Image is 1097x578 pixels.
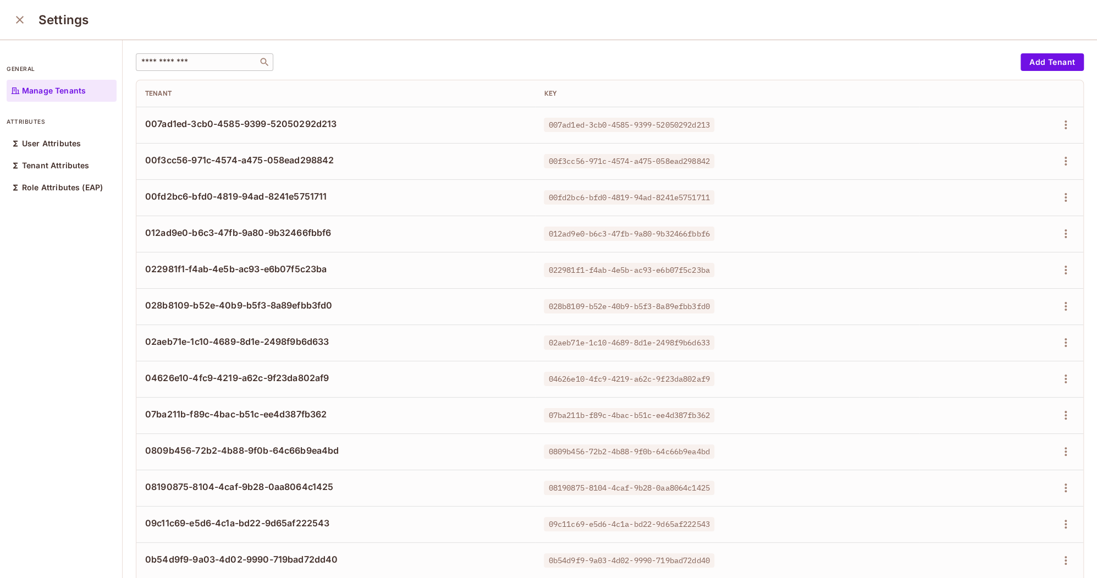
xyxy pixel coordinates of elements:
span: 04626e10-4fc9-4219-a62c-9f23da802af9 [544,372,714,386]
span: 0809b456-72b2-4b88-9f0b-64c66b9ea4bd [145,444,526,456]
span: 012ad9e0-b6c3-47fb-9a80-9b32466fbbf6 [544,227,714,241]
span: 022981f1-f4ab-4e5b-ac93-e6b07f5c23ba [544,263,714,277]
span: 028b8109-b52e-40b9-b5f3-8a89efbb3fd0 [145,299,526,311]
span: 00fd2bc6-bfd0-4819-94ad-8241e5751711 [544,190,714,205]
span: 08190875-8104-4caf-9b28-0aa8064c1425 [145,481,526,493]
p: general [7,64,117,73]
span: 00f3cc56-971c-4574-a475-058ead298842 [544,154,714,168]
button: Add Tenant [1021,53,1084,71]
span: 0b54d9f9-9a03-4d02-9990-719bad72dd40 [544,553,714,568]
span: 00fd2bc6-bfd0-4819-94ad-8241e5751711 [145,190,526,202]
p: attributes [7,117,117,126]
span: 09c11c69-e5d6-4c1a-bd22-9d65af222543 [145,517,526,529]
span: 0809b456-72b2-4b88-9f0b-64c66b9ea4bd [544,444,714,459]
span: 012ad9e0-b6c3-47fb-9a80-9b32466fbbf6 [145,227,526,239]
span: 08190875-8104-4caf-9b28-0aa8064c1425 [544,481,714,495]
span: 007ad1ed-3cb0-4585-9399-52050292d213 [544,118,714,132]
span: 09c11c69-e5d6-4c1a-bd22-9d65af222543 [544,517,714,531]
span: 007ad1ed-3cb0-4585-9399-52050292d213 [145,118,526,130]
span: 028b8109-b52e-40b9-b5f3-8a89efbb3fd0 [544,299,714,313]
span: 022981f1-f4ab-4e5b-ac93-e6b07f5c23ba [145,263,526,275]
button: close [9,9,31,31]
span: 0b54d9f9-9a03-4d02-9990-719bad72dd40 [145,553,526,565]
div: Tenant [145,89,526,98]
span: 02aeb71e-1c10-4689-8d1e-2498f9b6d633 [145,335,526,348]
span: 07ba211b-f89c-4bac-b51c-ee4d387fb362 [145,408,526,420]
div: Key [544,89,910,98]
p: Role Attributes (EAP) [22,183,103,192]
h3: Settings [38,12,89,27]
span: 00f3cc56-971c-4574-a475-058ead298842 [145,154,526,166]
span: 02aeb71e-1c10-4689-8d1e-2498f9b6d633 [544,335,714,350]
p: User Attributes [22,139,81,148]
span: 04626e10-4fc9-4219-a62c-9f23da802af9 [145,372,526,384]
p: Tenant Attributes [22,161,90,170]
span: 07ba211b-f89c-4bac-b51c-ee4d387fb362 [544,408,714,422]
p: Manage Tenants [22,86,86,95]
